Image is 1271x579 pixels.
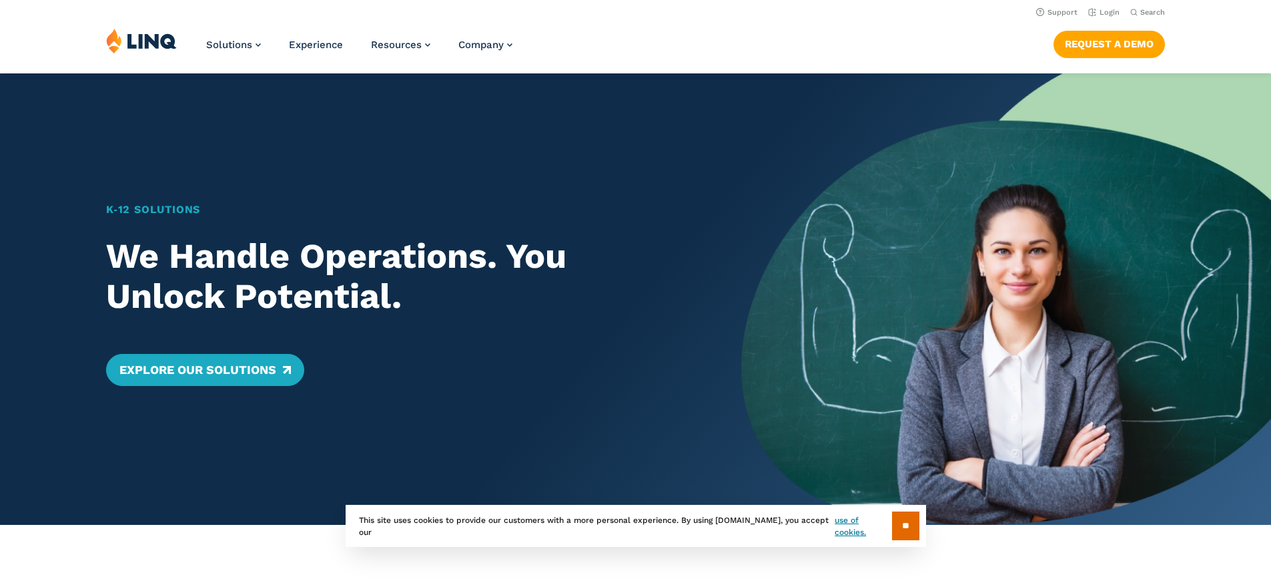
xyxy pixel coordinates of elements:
[1053,31,1165,57] a: Request a Demo
[741,73,1271,525] img: Home Banner
[458,39,512,51] a: Company
[289,39,343,51] a: Experience
[1130,7,1165,17] button: Open Search Bar
[106,28,177,53] img: LINQ | K‑12 Software
[458,39,504,51] span: Company
[346,505,926,547] div: This site uses cookies to provide our customers with a more personal experience. By using [DOMAIN...
[1088,8,1120,17] a: Login
[1140,8,1165,17] span: Search
[371,39,430,51] a: Resources
[106,202,690,218] h1: K‑12 Solutions
[371,39,422,51] span: Resources
[106,354,304,386] a: Explore Our Solutions
[206,39,261,51] a: Solutions
[206,28,512,72] nav: Primary Navigation
[106,236,690,317] h2: We Handle Operations. You Unlock Potential.
[835,514,891,538] a: use of cookies.
[206,39,252,51] span: Solutions
[1036,8,1078,17] a: Support
[1053,28,1165,57] nav: Button Navigation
